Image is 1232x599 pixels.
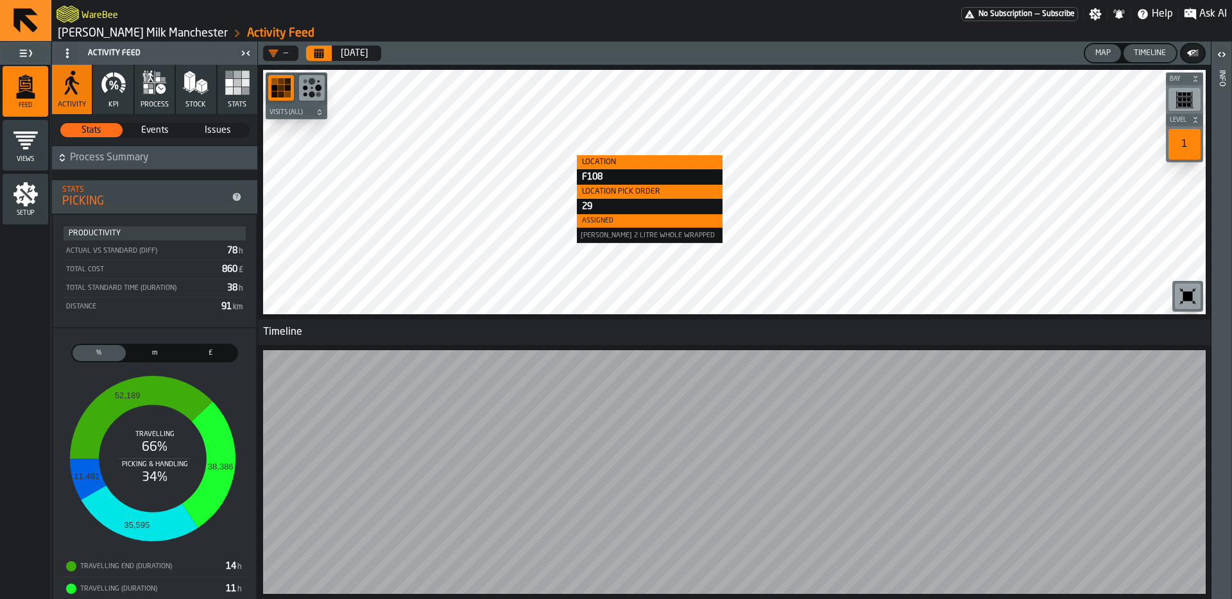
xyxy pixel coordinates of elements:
label: Assigned [577,214,723,228]
label: button-switch-multi-Cost [182,344,238,362]
div: StatList-item-Travelling End (Duration) [64,555,246,577]
span: Issues [187,124,248,137]
div: StatList-item-Actual vs Standard (Diff) [65,242,244,258]
div: Actual vs Standard (Diff) [65,247,222,255]
svg: Reset zoom and position [1177,286,1198,307]
label: Location [577,155,723,169]
span: 91 [221,302,244,311]
div: Menu Subscription [961,7,1078,21]
div: Activity Feed [55,43,237,63]
div: Select date range [306,46,381,61]
label: button-toggle-Notifications [1108,8,1131,21]
button: button- [1166,114,1203,126]
span: m [131,348,179,359]
span: 11 [226,584,243,593]
div: StatList-item-Distance [65,297,244,314]
span: Help [1152,6,1173,22]
label: button-switch-multi-Issues [186,122,250,138]
div: Total Cost [65,266,217,274]
span: Visits (All) [267,109,313,116]
span: process [141,101,169,109]
li: menu Setup [3,174,48,225]
div: DropdownMenuValue- [263,46,298,61]
a: link-to-/wh/i/b09612b5-e9f1-4a3a-b0a4-784729d61419/feed/0549eee4-c428-441c-8388-bb36cec72d2b [247,26,314,40]
span: Stats [61,124,122,137]
div: button-toolbar-undefined [296,72,327,106]
label: button-toggle-Close me [237,46,255,61]
div: Stats [62,185,227,194]
div: thumb [124,123,186,137]
label: button-switch-multi-Stats [60,122,123,138]
span: KPI [108,101,119,109]
div: Travelling (Duration) [79,585,221,593]
label: button-toggle-Settings [1084,8,1107,21]
span: Setup [3,210,48,217]
span: 14 [226,562,243,571]
span: £ [239,266,243,274]
button: button- [52,146,257,169]
span: km [233,303,243,311]
span: Activity [58,101,86,109]
div: button-toolbar-undefined [1172,281,1203,312]
button: button- [1166,72,1203,85]
button: button-Map [1085,44,1121,62]
div: 1 [1168,129,1201,160]
div: thumb [184,345,237,361]
span: 78 [227,246,244,255]
div: PICKING [62,194,227,208]
label: button-switch-multi-Events [123,122,187,138]
header: Info [1211,42,1231,599]
label: button-toggle-Ask AI [1179,6,1232,22]
div: Timeline [258,319,1211,345]
a: link-to-/wh/i/b09612b5-e9f1-4a3a-b0a4-784729d61419/simulations [58,26,228,40]
span: h [237,586,242,593]
label: button-switch-multi-Process Parts [71,344,127,362]
div: StatList-item-MULLER 2 LITRE WHOLE WRAPPED [577,228,723,243]
h2: Sub Title [81,8,118,21]
div: Map [1090,49,1116,58]
span: % [75,348,123,359]
div: button-toolbar-undefined [1166,126,1203,162]
span: £ [186,348,234,359]
label: button-toggle-Open [1213,44,1231,67]
li: menu Views [3,120,48,171]
div: thumb [73,345,126,361]
div: Info [1217,67,1226,596]
div: Distance [65,303,216,311]
span: Events [124,124,185,137]
label: button-toggle-Toggle Full Menu [3,44,48,62]
span: No Subscription [979,10,1032,19]
span: Level [1167,117,1189,124]
svg: Show Congestion [302,78,322,98]
span: h [239,248,243,255]
div: [PERSON_NAME] 2 LITRE WHOLE WRAPPED [579,232,715,240]
span: 38 [227,283,244,292]
div: button-toolbar-undefined [1166,85,1203,114]
button: button-Timeline [1124,44,1176,62]
div: Timeline [1129,49,1171,58]
div: F108 [577,169,723,185]
span: Views [3,156,48,163]
div: button-toolbar-undefined [266,72,296,106]
span: Bay [1167,76,1189,83]
a: link-to-/wh/i/b09612b5-e9f1-4a3a-b0a4-784729d61419/pricing/ [961,7,1078,21]
svg: Show Congestion [271,78,291,98]
div: StatList-item-Total Cost [65,260,244,277]
div: thumb [187,123,249,137]
div: thumb [60,123,123,137]
span: 860 [222,265,244,274]
label: button-toggle-Help [1131,6,1178,22]
div: Total Standard Time (Duration) [65,284,222,292]
button: button- [1181,44,1204,62]
label: Location Pick Order [577,185,723,199]
span: Stats [228,101,246,109]
button: Select date range [333,40,376,66]
span: Subscribe [1042,10,1075,19]
div: 29 [577,199,723,214]
div: StatList-item-Total Standard Time (Duration) [65,278,244,296]
span: Stock [185,101,206,109]
div: Productivity [69,229,241,238]
button: Select date range Select date range [306,46,332,61]
li: menu Feed [3,66,48,117]
span: h [237,563,242,571]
